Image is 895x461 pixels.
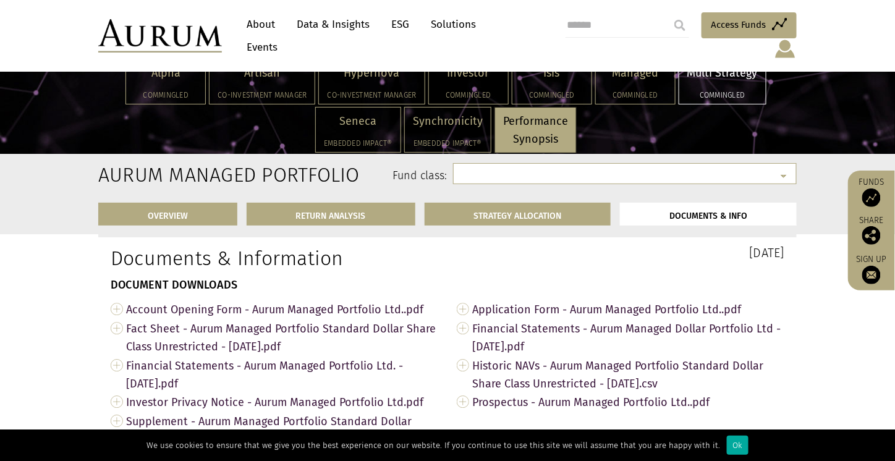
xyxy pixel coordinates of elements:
[218,91,307,99] h5: Co-investment Manager
[520,64,583,82] p: Isis
[126,392,438,412] span: Investor Privacy Notice - Aurum Managed Portfolio Ltd.pdf
[472,356,784,393] span: Historic NAVs - Aurum Managed Portfolio Standard Dollar Share Class Unrestricted - [DATE].csv
[604,64,667,82] p: Managed
[687,64,758,82] p: Multi Strategy
[711,17,766,32] span: Access Funds
[862,266,881,284] img: Sign up to our newsletter
[134,64,197,82] p: Alpha
[503,112,568,148] p: Performance Synopsis
[472,300,784,319] span: Application Form - Aurum Managed Portfolio Ltd..pdf
[854,254,889,284] a: Sign up
[520,91,583,99] h5: Commingled
[98,163,199,187] h2: Aurum Managed Portfolio
[126,300,438,319] span: Account Opening Form - Aurum Managed Portfolio Ltd..pdf
[111,247,438,270] h1: Documents & Information
[425,13,482,36] a: Solutions
[457,247,784,259] h3: [DATE]
[327,91,416,99] h5: Co-investment Manager
[687,91,758,99] h5: Commingled
[218,64,307,82] p: Artisan
[291,13,376,36] a: Data & Insights
[472,319,784,356] span: Financial Statements - Aurum Managed Dollar Portfolio Ltd - [DATE].pdf
[413,140,483,147] h5: Embedded Impact®
[240,36,278,59] a: Events
[218,168,447,184] label: Fund class:
[126,319,438,356] span: Fact Sheet - Aurum Managed Portfolio Standard Dollar Share Class Unrestricted - [DATE].pdf
[862,188,881,207] img: Access Funds
[413,112,483,130] p: Synchronicity
[98,203,237,226] a: OVERVIEW
[437,91,500,99] h5: Commingled
[702,12,797,38] a: Access Funds
[98,19,222,53] img: Aurum
[327,64,416,82] p: Hypernova
[126,412,438,449] span: Supplement - Aurum Managed Portfolio Standard Dollar Share Class .pdf
[727,436,749,455] div: Ok
[385,13,415,36] a: ESG
[126,356,438,393] span: Financial Statements - Aurum Managed Portfolio Ltd. - [DATE].pdf
[862,226,881,245] img: Share this post
[472,392,784,412] span: Prospectus - Aurum Managed Portfolio Ltd..pdf
[324,140,392,147] h5: Embedded Impact®
[854,216,889,245] div: Share
[240,13,281,36] a: About
[604,91,667,99] h5: Commingled
[425,203,611,226] a: STRATEGY ALLOCATION
[774,38,797,59] img: account-icon.svg
[437,64,500,82] p: Investor
[854,177,889,207] a: Funds
[247,203,415,226] a: RETURN ANALYSIS
[134,91,197,99] h5: Commingled
[111,278,238,292] strong: DOCUMENT DOWNLOADS
[668,13,692,38] input: Submit
[324,112,392,130] p: Seneca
